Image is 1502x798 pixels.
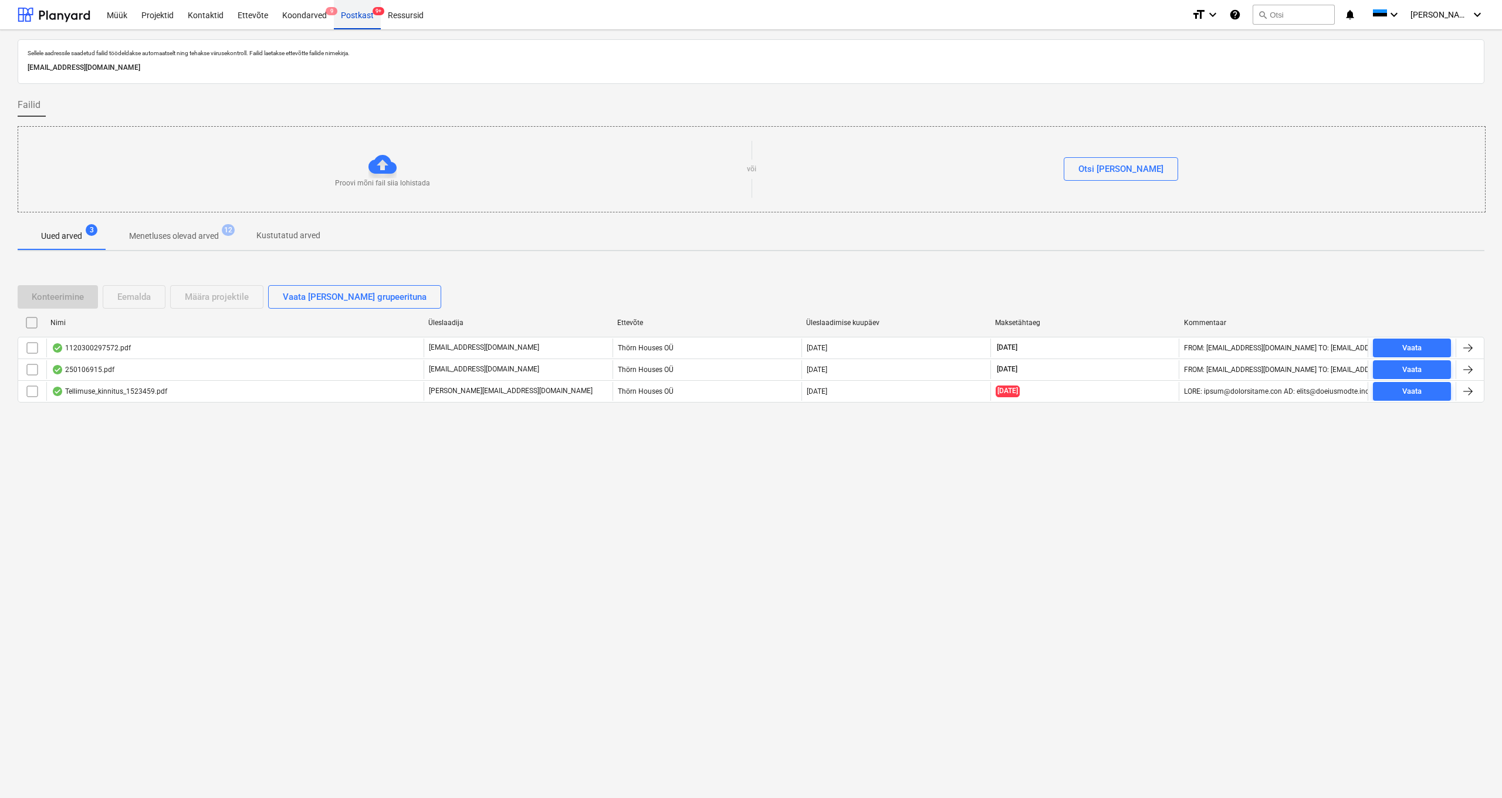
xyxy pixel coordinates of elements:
[1373,360,1451,379] button: Vaata
[18,98,40,112] span: Failid
[256,229,320,242] p: Kustutatud arved
[1064,157,1178,181] button: Otsi [PERSON_NAME]
[807,387,827,395] div: [DATE]
[1402,341,1422,355] div: Vaata
[373,7,384,15] span: 9+
[129,230,219,242] p: Menetluses olevad arved
[613,339,801,357] div: Thörn Houses OÜ
[613,360,801,379] div: Thörn Houses OÜ
[429,343,539,353] p: [EMAIL_ADDRESS][DOMAIN_NAME]
[1206,8,1220,22] i: keyboard_arrow_down
[1192,8,1206,22] i: format_size
[1344,8,1356,22] i: notifications
[1470,8,1484,22] i: keyboard_arrow_down
[429,364,539,374] p: [EMAIL_ADDRESS][DOMAIN_NAME]
[1373,339,1451,357] button: Vaata
[617,319,797,327] div: Ettevõte
[335,178,430,188] p: Proovi mõni fail siia lohistada
[747,164,756,174] p: või
[50,319,419,327] div: Nimi
[28,62,1474,74] p: [EMAIL_ADDRESS][DOMAIN_NAME]
[222,224,235,236] span: 12
[1373,382,1451,401] button: Vaata
[283,289,427,305] div: Vaata [PERSON_NAME] grupeerituna
[996,343,1019,353] span: [DATE]
[806,319,986,327] div: Üleslaadimise kuupäev
[995,319,1175,327] div: Maksetähtaeg
[613,382,801,401] div: Thörn Houses OÜ
[52,343,131,353] div: 1120300297572.pdf
[326,7,337,15] span: 9
[996,386,1020,397] span: [DATE]
[1078,161,1163,177] div: Otsi [PERSON_NAME]
[52,365,114,374] div: 250106915.pdf
[428,319,608,327] div: Üleslaadija
[268,285,441,309] button: Vaata [PERSON_NAME] grupeerituna
[18,126,1486,212] div: Proovi mõni fail siia lohistadavõiOtsi [PERSON_NAME]
[41,230,82,242] p: Uued arved
[52,343,63,353] div: Andmed failist loetud
[1253,5,1335,25] button: Otsi
[807,344,827,352] div: [DATE]
[52,387,167,396] div: Tellimuse_kinnitus_1523459.pdf
[1184,319,1364,327] div: Kommentaar
[1410,10,1469,19] span: [PERSON_NAME][GEOGRAPHIC_DATA]
[996,364,1019,374] span: [DATE]
[1387,8,1401,22] i: keyboard_arrow_down
[1229,8,1241,22] i: Abikeskus
[1402,363,1422,377] div: Vaata
[1258,10,1267,19] span: search
[86,224,97,236] span: 3
[1402,385,1422,398] div: Vaata
[28,49,1474,57] p: Sellele aadressile saadetud failid töödeldakse automaatselt ning tehakse viirusekontroll. Failid ...
[52,387,63,396] div: Andmed failist loetud
[807,366,827,374] div: [DATE]
[429,386,593,396] p: [PERSON_NAME][EMAIL_ADDRESS][DOMAIN_NAME]
[52,365,63,374] div: Andmed failist loetud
